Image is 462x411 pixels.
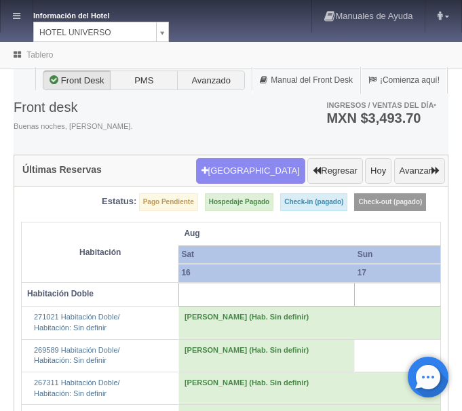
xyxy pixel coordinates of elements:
button: [GEOGRAPHIC_DATA] [196,158,305,184]
span: Ingresos / Ventas del día [326,101,436,109]
b: Habitación Doble [27,289,94,298]
label: Front Desk [43,71,111,91]
a: 267311 Habitación Doble/Habitación: Sin definir [34,378,120,397]
a: 271021 Habitación Doble/Habitación: Sin definir [34,313,120,332]
a: HOTEL UNIVERSO [33,22,169,42]
a: 269589 Habitación Doble/Habitación: Sin definir [34,346,120,365]
button: Hoy [365,158,391,184]
h3: MXN $3,493.70 [326,111,436,125]
button: Regresar [307,158,362,184]
td: [PERSON_NAME] (Hab. Sin definir) [178,339,354,372]
h3: Front desk [14,100,132,115]
strong: Habitación [79,248,121,257]
label: Avanzado [177,71,245,91]
td: [PERSON_NAME] (Hab. Sin definir) [178,372,442,404]
dt: Información del Hotel [33,7,142,22]
label: Hospedaje Pagado [205,193,273,211]
label: Pago Pendiente [139,193,198,211]
label: Estatus: [102,195,136,208]
label: Check-out (pagado) [354,193,426,211]
a: Manual del Front Desk [252,67,360,94]
h4: Últimas Reservas [22,165,102,175]
th: 16 [178,264,354,282]
th: 17 [355,264,442,282]
a: ¡Comienza aquí! [361,67,447,94]
th: Sat [178,246,354,264]
label: PMS [110,71,178,91]
button: Avanzar [394,158,445,184]
th: Sun [355,246,442,264]
span: Buenas noches, [PERSON_NAME]. [14,121,132,132]
span: HOTEL UNIVERSO [39,22,151,43]
a: Tablero [26,50,53,60]
label: Check-in (pagado) [280,193,347,211]
span: Aug [184,228,436,239]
